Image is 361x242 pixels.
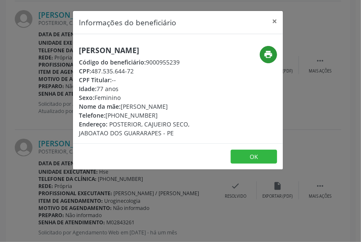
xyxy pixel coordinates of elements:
div: 9000955239 [79,58,207,67]
span: Endereço: [79,120,108,128]
span: Sexo: [79,94,94,102]
div: [PHONE_NUMBER] [79,111,207,120]
span: CPF Titular: [79,76,112,84]
div: [PERSON_NAME] [79,102,207,111]
span: Nome da mãe: [79,102,121,110]
div: 487.535.644-72 [79,67,207,75]
div: 77 anos [79,84,207,93]
button: Close [266,11,283,32]
span: Idade: [79,85,97,93]
div: -- [79,75,207,84]
span: POSTERIOR, CAJUEIRO SECO, JABOATAO DOS GUARARAPES - PE [79,120,189,137]
h5: Informações do beneficiário [79,17,176,28]
span: Telefone: [79,111,105,119]
button: OK [231,150,277,164]
h5: [PERSON_NAME] [79,46,207,55]
button: print [260,46,277,63]
span: Código do beneficiário: [79,58,146,66]
i: print [264,50,273,59]
span: CPF: [79,67,91,75]
div: Feminino [79,93,207,102]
